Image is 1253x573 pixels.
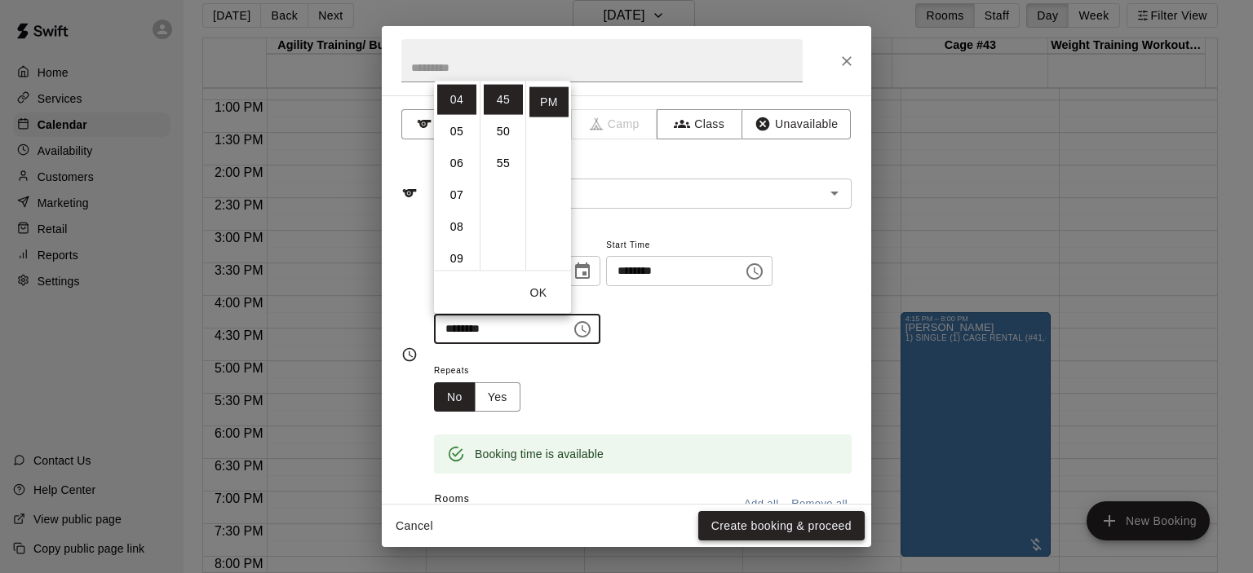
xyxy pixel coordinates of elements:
[698,511,865,541] button: Create booking & proceed
[475,439,604,469] div: Booking time is available
[566,255,599,288] button: Choose date, selected date is Sep 24, 2025
[529,55,569,85] li: AM
[823,182,846,205] button: Open
[832,46,861,76] button: Close
[738,255,771,288] button: Choose time, selected time is 4:00 PM
[566,313,599,346] button: Choose time, selected time is 4:45 PM
[606,235,773,257] span: Start Time
[475,382,520,412] button: Yes
[787,491,852,517] button: Remove all
[512,277,565,307] button: OK
[437,84,476,114] li: 4 hours
[484,116,523,146] li: 50 minutes
[388,511,441,541] button: Cancel
[401,109,487,139] button: Rental
[434,382,520,412] div: outlined button group
[525,81,571,270] ul: Select meridiem
[742,109,851,139] button: Unavailable
[437,211,476,241] li: 8 hours
[572,109,657,139] span: Camps can only be created in the Services page
[437,179,476,209] li: 7 hours
[434,360,534,382] span: Repeats
[480,81,525,270] ul: Select minutes
[401,185,418,201] svg: Service
[434,382,476,412] button: No
[435,493,470,505] span: Rooms
[735,491,787,517] button: Add all
[437,243,476,273] li: 9 hours
[484,84,523,114] li: 45 minutes
[437,116,476,146] li: 5 hours
[657,109,742,139] button: Class
[434,81,480,270] ul: Select hours
[484,52,523,82] li: 40 minutes
[437,148,476,178] li: 6 hours
[529,86,569,117] li: PM
[484,148,523,178] li: 55 minutes
[401,346,418,363] svg: Timing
